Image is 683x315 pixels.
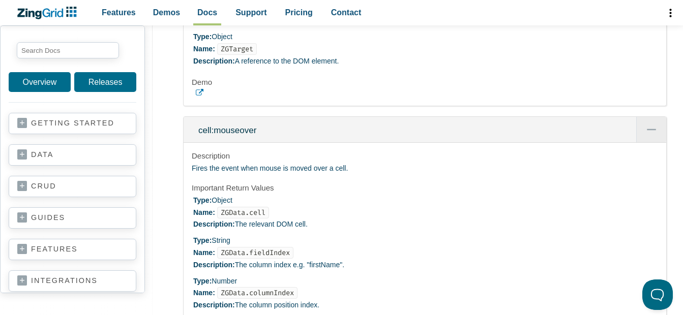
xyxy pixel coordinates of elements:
[193,248,215,257] strong: Name:
[193,57,235,65] strong: Description:
[193,289,215,297] strong: Name:
[192,151,658,161] h4: Description
[193,301,235,309] strong: Description:
[192,77,658,87] h4: Demo
[153,6,180,19] span: Demos
[192,163,658,175] p: Fires the event when mouse is moved over a cell.
[193,277,212,285] strong: Type:
[193,196,212,204] strong: Type:
[193,195,658,231] li: Object The relevant DOM cell.
[217,247,293,259] code: ZGData.fieldIndex
[331,6,362,19] span: Contact
[285,6,313,19] span: Pricing
[193,45,215,53] strong: Name:
[235,6,266,19] span: Support
[186,79,256,136] a: cell:mouseover
[193,235,658,271] li: String The column index e.g. "firstName".
[17,118,128,129] a: getting started
[74,72,136,92] a: Releases
[193,220,235,228] strong: Description:
[193,275,658,311] li: Number The column position index.
[193,33,212,41] strong: Type:
[193,31,658,67] li: Object A reference to the DOM element.
[217,43,257,55] code: ZGTarget
[16,7,82,19] a: ZingChart Logo. Click to return to the homepage
[193,236,212,244] strong: Type:
[17,150,128,160] a: data
[102,6,136,19] span: Features
[217,287,298,299] code: ZGData.columnIndex
[197,6,217,19] span: Docs
[17,276,128,286] a: integrations
[198,125,256,135] span: cell:mouseover
[17,181,128,192] a: crud
[193,208,215,216] strong: Name:
[642,279,673,310] iframe: Toggle Customer Support
[193,261,235,269] strong: Description:
[17,244,128,255] a: features
[17,42,119,58] input: search input
[192,183,658,193] h4: Important Return Values
[217,207,269,218] code: ZGData.cell
[9,72,71,92] a: Overview
[17,213,128,223] a: guides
